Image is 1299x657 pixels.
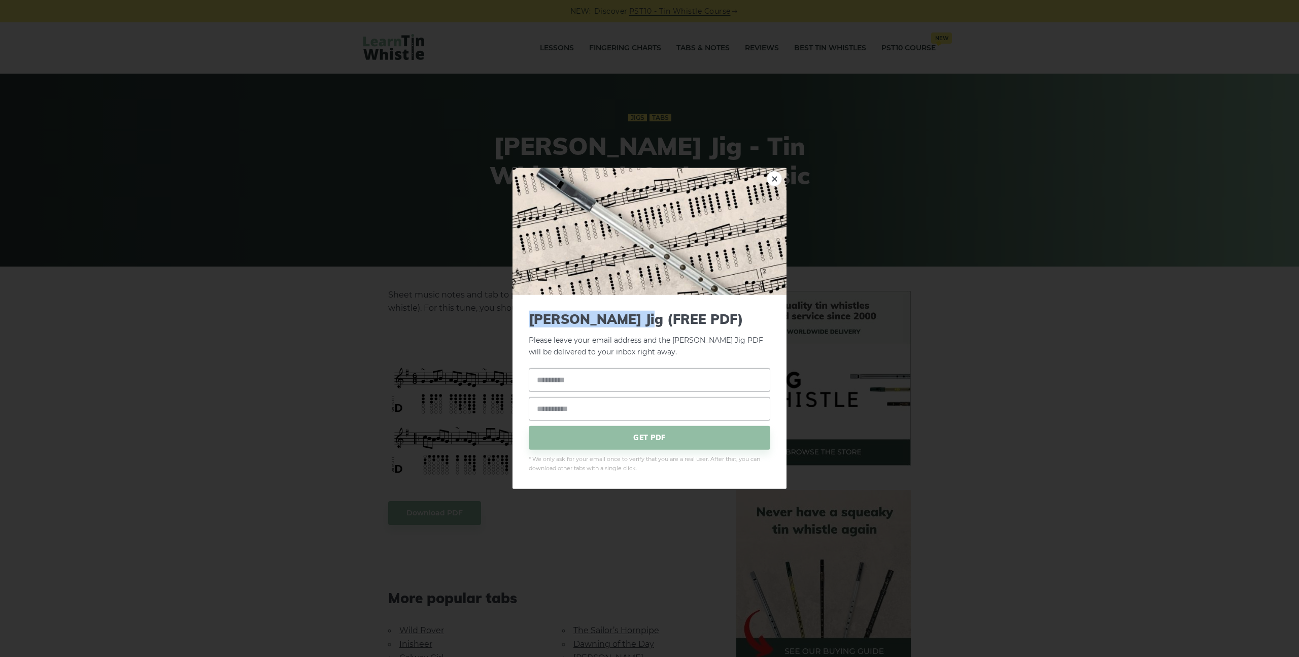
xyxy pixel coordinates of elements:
img: Tin Whistle Tab Preview [512,168,787,295]
a: × [767,171,782,186]
span: * We only ask for your email once to verify that you are a real user. After that, you can downloa... [529,454,770,473]
p: Please leave your email address and the [PERSON_NAME] Jig PDF will be delivered to your inbox rig... [529,311,770,358]
span: GET PDF [529,425,770,449]
span: [PERSON_NAME] Jig (FREE PDF) [529,311,770,327]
